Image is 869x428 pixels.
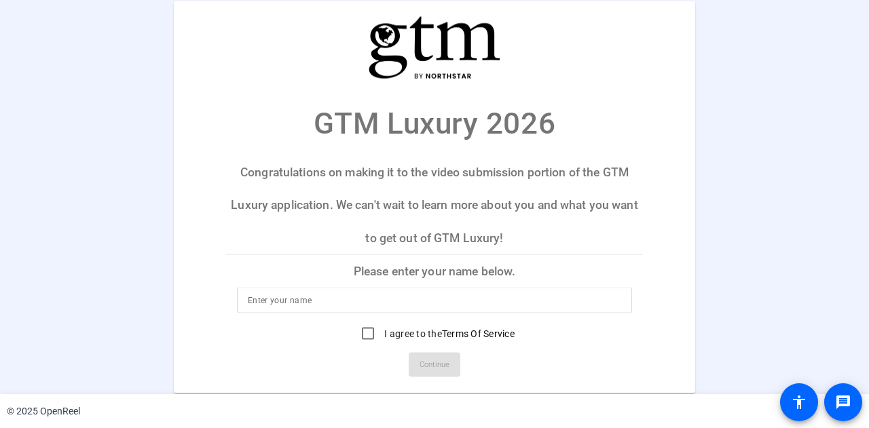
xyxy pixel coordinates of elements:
[226,155,643,254] p: Congratulations on making it to the video submission portion of the GTM Luxury application. We ca...
[7,404,80,419] div: © 2025 OpenReel
[382,327,515,341] label: I agree to the
[442,328,515,339] a: Terms Of Service
[367,14,502,80] img: company-logo
[791,394,807,410] mat-icon: accessibility
[226,255,643,288] p: Please enter your name below.
[314,100,555,145] p: GTM Luxury 2026
[835,394,851,410] mat-icon: message
[248,292,621,309] input: Enter your name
